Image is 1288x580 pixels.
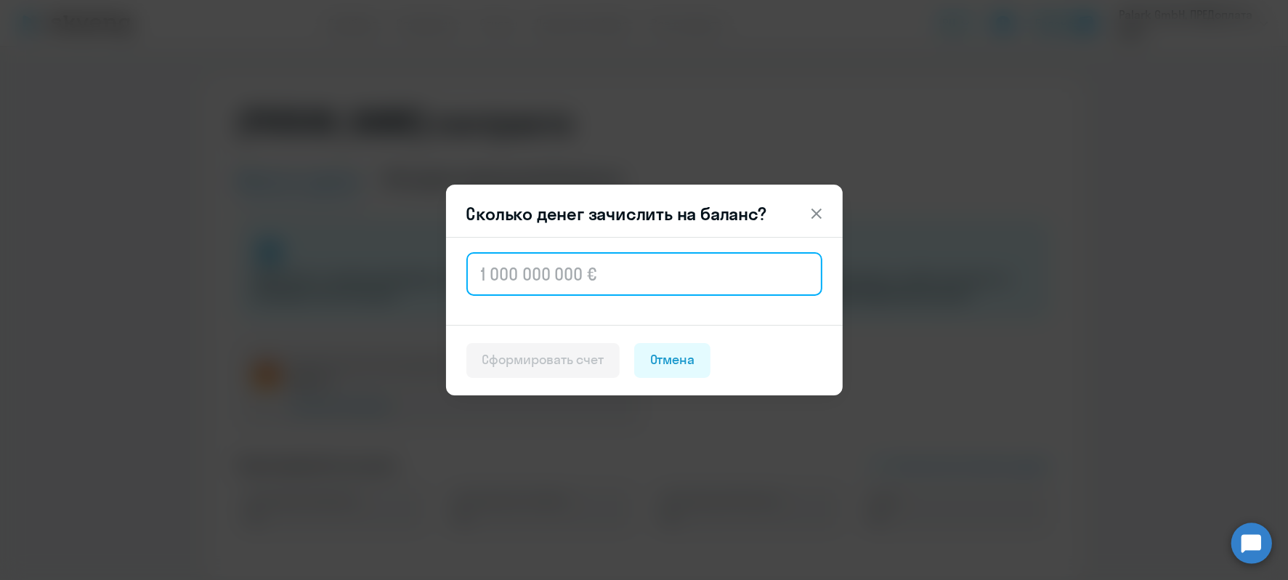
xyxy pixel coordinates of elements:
[634,343,711,378] button: Отмена
[466,343,620,378] button: Сформировать счет
[650,350,695,369] div: Отмена
[446,202,843,225] header: Сколько денег зачислить на баланс?
[482,350,604,369] div: Сформировать счет
[466,252,822,296] input: 1 000 000 000 €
